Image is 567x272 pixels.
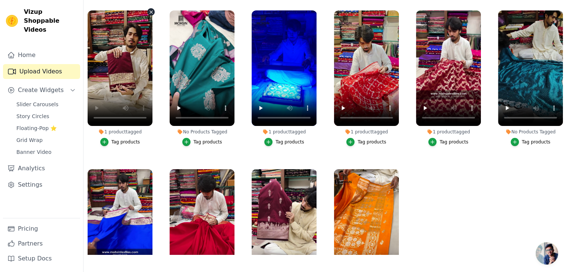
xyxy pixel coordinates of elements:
[12,123,80,133] a: Floating-Pop ⭐
[147,8,155,16] button: Video Delete
[193,139,222,145] div: Tag products
[3,236,80,251] a: Partners
[416,129,481,135] div: 1 product tagged
[3,177,80,192] a: Settings
[88,129,152,135] div: 1 product tagged
[252,129,316,135] div: 1 product tagged
[16,136,42,144] span: Grid Wrap
[16,113,49,120] span: Story Circles
[16,101,59,108] span: Slider Carousels
[6,15,18,27] img: Vizup
[12,99,80,110] a: Slider Carousels
[12,147,80,157] a: Banner Video
[111,139,140,145] div: Tag products
[24,7,77,34] span: Vizup Shoppable Videos
[16,124,57,132] span: Floating-Pop ⭐
[346,138,386,146] button: Tag products
[18,86,64,95] span: Create Widgets
[3,221,80,236] a: Pricing
[3,161,80,176] a: Analytics
[100,138,140,146] button: Tag products
[3,48,80,63] a: Home
[16,148,51,156] span: Banner Video
[12,111,80,121] a: Story Circles
[498,129,563,135] div: No Products Tagged
[264,138,304,146] button: Tag products
[3,64,80,79] a: Upload Videos
[428,138,468,146] button: Tag products
[440,139,468,145] div: Tag products
[357,139,386,145] div: Tag products
[3,83,80,98] button: Create Widgets
[536,242,558,265] a: Open chat
[334,129,399,135] div: 1 product tagged
[522,139,551,145] div: Tag products
[170,129,234,135] div: No Products Tagged
[3,251,80,266] a: Setup Docs
[511,138,551,146] button: Tag products
[182,138,222,146] button: Tag products
[12,135,80,145] a: Grid Wrap
[275,139,304,145] div: Tag products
